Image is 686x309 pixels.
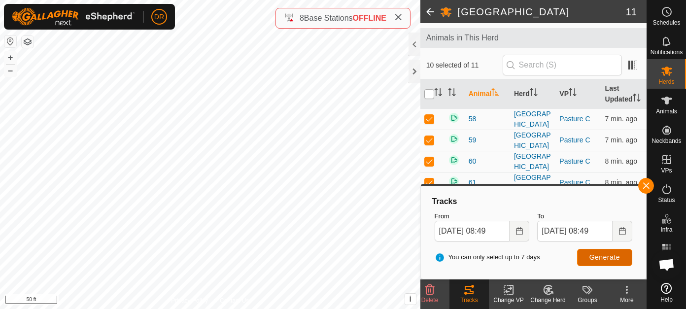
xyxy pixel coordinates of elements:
[605,136,637,144] span: Sep 29, 2025, 8:43 AM
[491,90,499,98] p-sorticon: Activate to sort
[465,79,510,109] th: Animal
[426,60,503,70] span: 10 selected of 11
[569,90,577,98] p-sorticon: Activate to sort
[555,79,601,109] th: VP
[661,168,672,173] span: VPs
[435,252,540,262] span: You can only select up to 7 days
[448,133,460,145] img: returning on
[304,14,353,22] span: Base Stations
[448,154,460,166] img: returning on
[448,112,460,124] img: returning on
[577,249,632,266] button: Generate
[503,55,622,75] input: Search (S)
[514,109,551,130] div: [GEOGRAPHIC_DATA]
[660,227,672,233] span: Infra
[559,157,590,165] a: Pasture C
[300,14,304,22] span: 8
[528,296,568,305] div: Change Herd
[22,36,34,48] button: Map Layers
[660,297,673,303] span: Help
[626,4,637,19] span: 11
[613,221,632,241] button: Choose Date
[652,250,682,279] div: Open chat
[510,79,555,109] th: Herd
[605,115,637,123] span: Sep 29, 2025, 8:43 AM
[12,8,135,26] img: Gallagher Logo
[601,79,647,109] th: Last Updated
[656,108,677,114] span: Animals
[469,114,477,124] span: 58
[4,35,16,47] button: Reset Map
[510,221,529,241] button: Choose Date
[652,20,680,26] span: Schedules
[458,6,626,18] h2: [GEOGRAPHIC_DATA]
[633,95,641,103] p-sorticon: Activate to sort
[530,90,538,98] p-sorticon: Activate to sort
[605,178,637,186] span: Sep 29, 2025, 8:43 AM
[426,32,641,44] span: Animals in This Herd
[448,90,456,98] p-sorticon: Activate to sort
[514,172,551,193] div: [GEOGRAPHIC_DATA]
[589,253,620,261] span: Generate
[435,211,530,221] label: From
[171,296,208,305] a: Privacy Policy
[405,294,416,305] button: i
[154,12,164,22] span: DR
[4,65,16,76] button: –
[568,296,607,305] div: Groups
[4,52,16,64] button: +
[559,178,590,186] a: Pasture C
[605,157,637,165] span: Sep 29, 2025, 8:43 AM
[431,196,636,207] div: Tracks
[537,211,632,221] label: To
[514,130,551,151] div: [GEOGRAPHIC_DATA]
[409,295,411,303] span: i
[651,49,683,55] span: Notifications
[469,156,477,167] span: 60
[449,296,489,305] div: Tracks
[647,279,686,307] a: Help
[448,175,460,187] img: returning on
[469,177,477,188] span: 61
[559,115,590,123] a: Pasture C
[434,90,442,98] p-sorticon: Activate to sort
[220,296,249,305] a: Contact Us
[658,197,675,203] span: Status
[489,296,528,305] div: Change VP
[652,138,681,144] span: Neckbands
[559,136,590,144] a: Pasture C
[353,14,386,22] span: OFFLINE
[514,151,551,172] div: [GEOGRAPHIC_DATA]
[658,79,674,85] span: Herds
[607,296,647,305] div: More
[421,297,439,304] span: Delete
[469,135,477,145] span: 59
